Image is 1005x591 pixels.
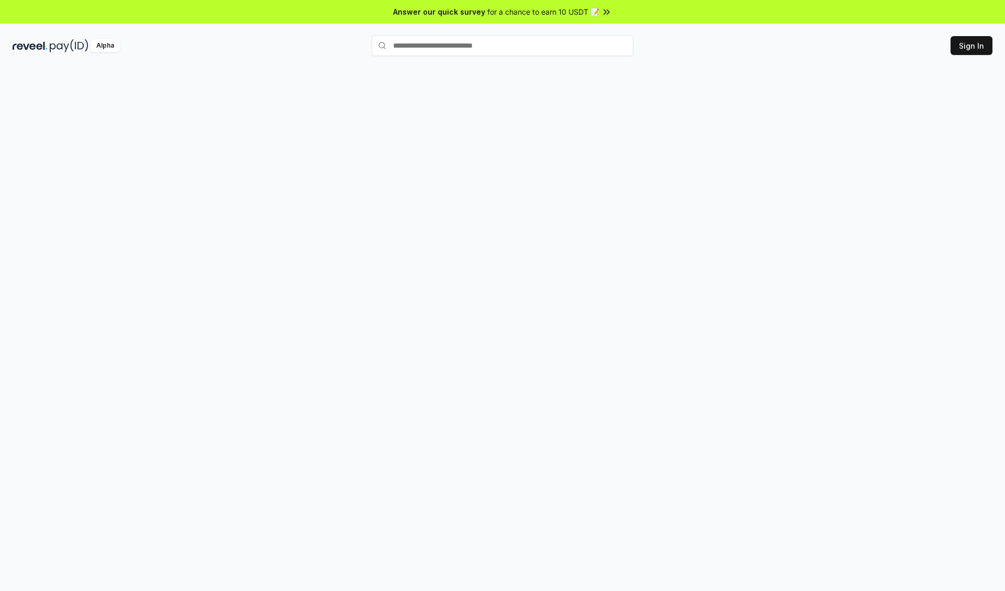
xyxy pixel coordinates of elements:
img: reveel_dark [13,39,48,52]
span: for a chance to earn 10 USDT 📝 [487,6,599,17]
button: Sign In [951,36,992,55]
img: pay_id [50,39,88,52]
div: Alpha [91,39,120,52]
span: Answer our quick survey [393,6,485,17]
